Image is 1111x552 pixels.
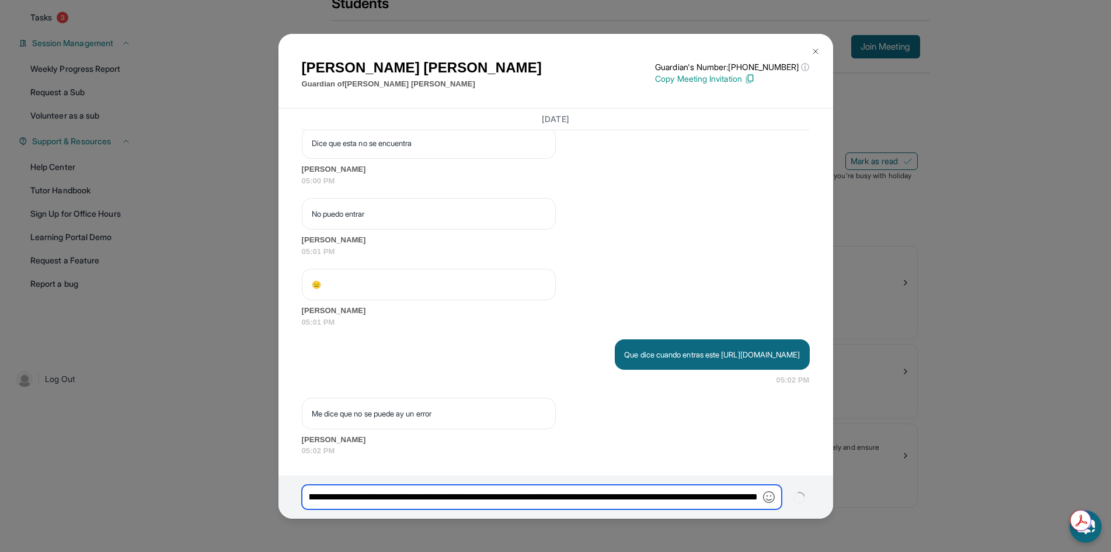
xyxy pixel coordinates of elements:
p: Me dice que no se puede ay un error [312,408,546,419]
p: 😑 [312,279,546,290]
span: [PERSON_NAME] [302,305,810,317]
p: Guardian of [PERSON_NAME] [PERSON_NAME] [302,78,542,90]
p: No puedo entrar [312,208,546,220]
h3: [DATE] [302,113,810,125]
span: [PERSON_NAME] [302,234,810,246]
span: 05:01 PM [302,317,810,328]
span: 05:02 PM [302,445,810,457]
img: Close Icon [811,47,820,56]
span: [PERSON_NAME] [302,434,810,446]
img: Copy Icon [744,74,755,84]
span: 05:00 PM [302,175,810,187]
button: chat-button [1070,511,1102,543]
span: [PERSON_NAME] [302,164,810,175]
p: Guardian's Number: [PHONE_NUMBER] [655,61,809,73]
span: ⓘ [801,61,809,73]
p: Dice que esta no se encuentra [312,137,546,149]
span: 05:02 PM [776,374,810,386]
p: Que dice cuando entras este [URL][DOMAIN_NAME] [624,349,800,360]
img: Emoji [763,491,775,503]
h1: [PERSON_NAME] [PERSON_NAME] [302,57,542,78]
span: 05:01 PM [302,246,810,258]
p: Copy Meeting Invitation [655,73,809,85]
